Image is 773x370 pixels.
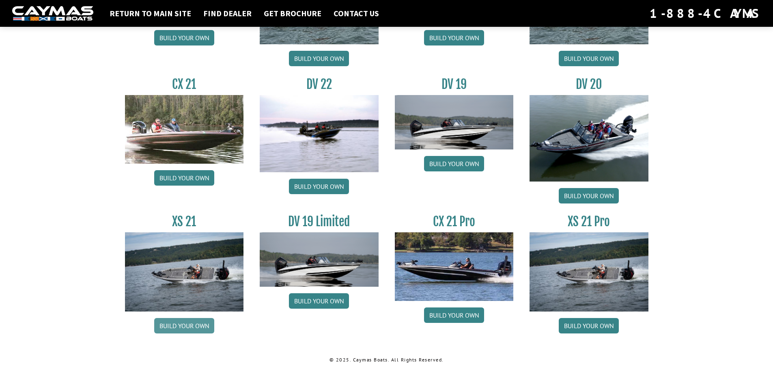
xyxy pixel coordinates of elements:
h3: CX 21 Pro [395,214,514,229]
a: Build your own [289,293,349,309]
img: DV_20_from_website_for_caymas_connect.png [530,95,648,182]
h3: DV 22 [260,77,379,92]
a: Build your own [154,30,214,45]
a: Build your own [559,188,619,203]
img: dv-19-ban_from_website_for_caymas_connect.png [260,232,379,287]
img: DV22_original_motor_cropped_for_caymas_connect.jpg [260,95,379,172]
a: Contact Us [329,8,383,19]
h3: XS 21 Pro [530,214,648,229]
h3: DV 20 [530,77,648,92]
h3: XS 21 [125,214,244,229]
div: 1-888-4CAYMAS [650,4,761,22]
img: white-logo-c9c8dbefe5ff5ceceb0f0178aa75bf4bb51f6bca0971e226c86eb53dfe498488.png [12,6,93,21]
a: Build your own [559,51,619,66]
a: Build your own [289,179,349,194]
a: Build your own [424,156,484,171]
a: Build your own [424,30,484,45]
img: CX21_thumb.jpg [125,95,244,163]
img: XS_21_thumbnail.jpg [125,232,244,312]
img: CX-21Pro_thumbnail.jpg [395,232,514,301]
a: Find Dealer [199,8,256,19]
a: Build your own [154,170,214,186]
h3: CX 21 [125,77,244,92]
a: Build your own [424,307,484,323]
h3: DV 19 Limited [260,214,379,229]
a: Build your own [559,318,619,333]
img: dv-19-ban_from_website_for_caymas_connect.png [395,95,514,149]
a: Return to main site [106,8,195,19]
img: XS_21_thumbnail.jpg [530,232,648,312]
a: Get Brochure [260,8,325,19]
a: Build your own [154,318,214,333]
a: Build your own [289,51,349,66]
p: © 2025. Caymas Boats. All Rights Reserved. [125,356,648,364]
h3: DV 19 [395,77,514,92]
